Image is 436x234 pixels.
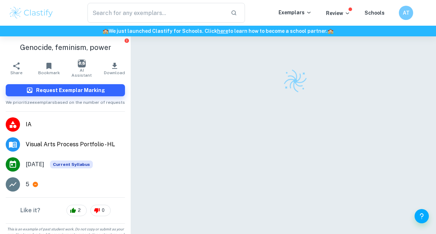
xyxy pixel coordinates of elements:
button: AI Assistant [65,58,98,78]
p: Review [326,9,350,17]
button: Help and Feedback [415,209,429,223]
button: Download [98,58,131,78]
p: 5 [26,180,29,189]
span: 🏫 [102,28,109,34]
a: Schools [365,10,385,16]
span: 0 [98,207,109,214]
span: Bookmark [38,70,60,75]
span: 🏫 [327,28,334,34]
p: Exemplars [279,9,312,16]
span: Download [104,70,125,75]
span: Share [10,70,22,75]
input: Search for any exemplars... [87,3,225,23]
button: Request Exemplar Marking [6,84,125,96]
button: AT [399,6,413,20]
img: Clastify logo [282,68,308,94]
div: 2 [66,205,87,216]
img: Clastify logo [9,6,54,20]
span: 2 [74,207,85,214]
button: Bookmark [33,58,66,78]
span: IA [26,120,125,129]
img: AI Assistant [78,60,86,67]
a: here [217,28,228,34]
button: Report issue [124,38,129,43]
h6: We just launched Clastify for Schools. Click to learn how to become a school partner. [1,27,435,35]
h6: Like it? [20,206,40,215]
h6: Request Exemplar Marking [36,86,105,94]
div: This exemplar is based on the current syllabus. Feel free to refer to it for inspiration/ideas wh... [50,161,93,168]
span: AI Assistant [70,68,94,78]
span: Visual Arts Process Portfolio - HL [26,140,125,149]
span: We prioritize exemplars based on the number of requests [6,96,125,106]
div: 0 [90,205,111,216]
span: [DATE] [26,160,44,169]
span: Current Syllabus [50,161,93,168]
h1: Genocide, feminism, power [6,42,125,53]
h6: AT [402,9,410,17]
